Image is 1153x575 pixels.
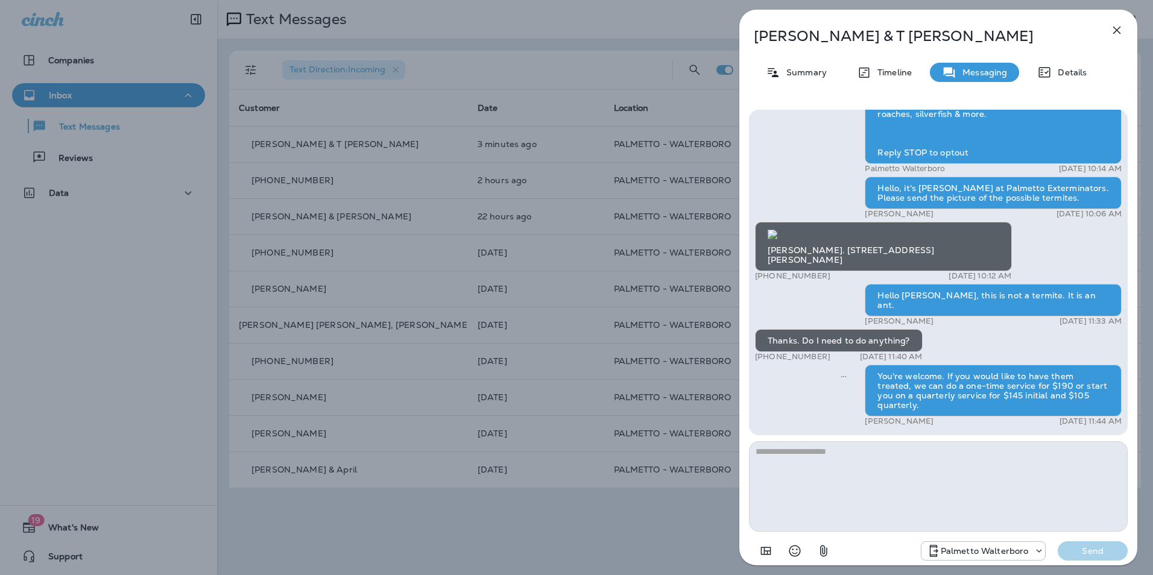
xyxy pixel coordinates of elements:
[1057,209,1122,219] p: [DATE] 10:06 AM
[1059,164,1122,174] p: [DATE] 10:14 AM
[780,68,827,77] p: Summary
[865,177,1122,209] div: Hello, it's [PERSON_NAME] at Palmetto Exterminators. Please send the picture of the possible term...
[865,164,945,174] p: Palmetto Walterboro
[865,365,1122,416] div: You're welcome. If you would like to have them treated, we can do a one-time service for $190 or ...
[865,83,1122,164] div: Palmetto Ext.: Reply now to keep your home safe from pests with Quarterly Pest Control! Targeting...
[1052,68,1087,77] p: Details
[1060,316,1122,326] p: [DATE] 11:33 AM
[768,230,777,239] img: twilio-download
[956,68,1007,77] p: Messaging
[860,352,923,362] p: [DATE] 11:40 AM
[755,329,923,352] div: Thanks. Do I need to do anything?
[754,28,1083,45] p: [PERSON_NAME] & T [PERSON_NAME]
[1060,416,1122,426] p: [DATE] 11:44 AM
[865,316,933,326] p: [PERSON_NAME]
[865,209,933,219] p: [PERSON_NAME]
[871,68,912,77] p: Timeline
[754,539,778,563] button: Add in a premade template
[865,416,933,426] p: [PERSON_NAME]
[921,544,1046,558] div: +1 (843) 549-4955
[865,284,1122,316] div: Hello [PERSON_NAME], this is not a termite. It is an ant.
[941,546,1029,556] p: Palmetto Walterboro
[783,539,807,563] button: Select an emoji
[755,352,830,362] p: [PHONE_NUMBER]
[755,222,1012,271] div: [PERSON_NAME]. [STREET_ADDRESS][PERSON_NAME]
[949,271,1011,281] p: [DATE] 10:12 AM
[841,370,847,381] span: Sent
[755,271,830,281] p: [PHONE_NUMBER]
